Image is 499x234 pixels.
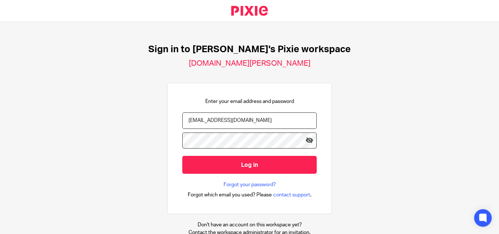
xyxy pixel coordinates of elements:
a: Forgot your password? [224,181,276,188]
span: Forgot which email you used? Please [188,191,272,199]
div: . [188,191,312,199]
span: contact support [273,191,310,199]
h1: Sign in to [PERSON_NAME]'s Pixie workspace [148,44,351,55]
input: name@example.com [182,112,317,129]
h2: [DOMAIN_NAME][PERSON_NAME] [189,59,311,68]
p: Enter your email address and password [205,98,294,105]
input: Log in [182,156,317,174]
p: Don't have an account on this workspace yet? [188,221,311,229]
